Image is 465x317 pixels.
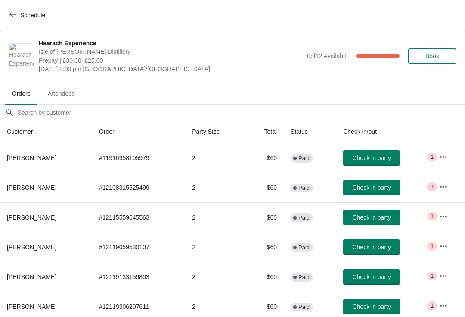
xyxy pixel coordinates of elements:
[343,299,400,314] button: Check in party
[41,86,82,101] span: Attendees
[431,302,434,309] span: 1
[92,202,185,232] td: # 12115559645563
[4,7,52,23] button: Schedule
[298,274,310,281] span: Paid
[185,143,245,173] td: 2
[7,214,56,221] span: [PERSON_NAME]
[185,173,245,202] td: 2
[425,53,439,60] span: Book
[92,120,185,143] th: Order
[39,65,303,73] span: [DATE] 2:00 pm [GEOGRAPHIC_DATA]/[GEOGRAPHIC_DATA]
[92,173,185,202] td: # 12108315525499
[7,303,56,310] span: [PERSON_NAME]
[39,39,303,47] span: Hearach Experience
[9,44,34,69] img: Hearach Experience
[245,143,284,173] td: $60
[7,244,56,251] span: [PERSON_NAME]
[92,143,185,173] td: # 11916958105979
[431,183,434,190] span: 1
[431,273,434,279] span: 1
[336,120,432,143] th: Check in/out
[352,273,391,280] span: Check in party
[245,173,284,202] td: $60
[39,56,303,65] span: Prepay | £30.00–£25.00
[185,262,245,292] td: 2
[298,155,310,162] span: Paid
[298,214,310,221] span: Paid
[92,262,185,292] td: # 12119133159803
[431,154,434,160] span: 1
[352,154,391,161] span: Check in party
[352,214,391,221] span: Check in party
[343,269,400,285] button: Check in party
[7,273,56,280] span: [PERSON_NAME]
[352,303,391,310] span: Check in party
[245,202,284,232] td: $60
[39,47,303,56] span: Isle of [PERSON_NAME] Distillery
[185,120,245,143] th: Party Size
[245,262,284,292] td: $60
[284,120,336,143] th: Status
[408,48,456,64] button: Book
[431,213,434,220] span: 1
[245,120,284,143] th: Total
[343,150,400,166] button: Check in party
[352,184,391,191] span: Check in party
[431,243,434,250] span: 1
[17,105,465,120] input: Search by customer
[352,244,391,251] span: Check in party
[343,239,400,255] button: Check in party
[343,180,400,195] button: Check in party
[343,210,400,225] button: Check in party
[92,232,185,262] td: # 12119059530107
[185,202,245,232] td: 2
[298,244,310,251] span: Paid
[307,53,348,60] span: 0 of 12 Available
[20,12,45,19] span: Schedule
[298,185,310,191] span: Paid
[7,184,56,191] span: [PERSON_NAME]
[185,232,245,262] td: 2
[7,154,56,161] span: [PERSON_NAME]
[5,86,37,101] span: Orders
[245,232,284,262] td: $60
[298,304,310,311] span: Paid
